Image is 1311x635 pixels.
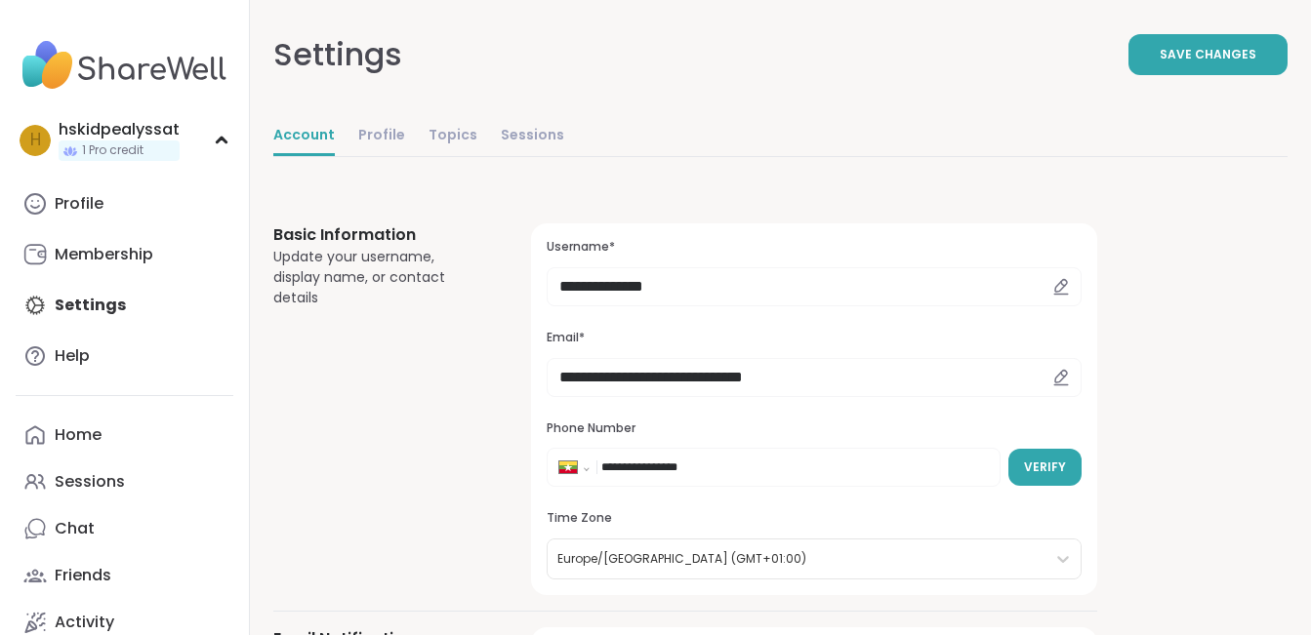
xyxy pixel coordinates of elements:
[501,117,564,156] a: Sessions
[16,180,233,227] a: Profile
[273,247,484,308] div: Update your username, display name, or contact details
[55,565,111,586] div: Friends
[1024,458,1066,476] span: Verify
[547,330,1082,346] h3: Email*
[55,424,102,446] div: Home
[1128,34,1288,75] button: Save Changes
[55,518,95,539] div: Chat
[429,117,477,156] a: Topics
[59,119,180,140] div: hskidpealyssat
[273,223,484,247] h3: Basic Information
[55,471,125,493] div: Sessions
[16,231,233,278] a: Membership
[55,244,153,265] div: Membership
[547,420,1082,437] h3: Phone Number
[16,333,233,379] a: Help
[273,117,335,156] a: Account
[547,239,1082,256] h3: Username*
[30,128,41,153] span: h
[16,412,233,458] a: Home
[82,142,143,159] span: 1 Pro credit
[55,612,114,633] div: Activity
[358,117,405,156] a: Profile
[1008,449,1082,486] button: Verify
[16,458,233,505] a: Sessions
[55,345,90,367] div: Help
[1160,46,1256,63] span: Save Changes
[16,552,233,599] a: Friends
[547,510,1082,527] h3: Time Zone
[16,31,233,99] img: ShareWell Nav Logo
[16,505,233,552] a: Chat
[55,193,103,215] div: Profile
[273,31,402,78] div: Settings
